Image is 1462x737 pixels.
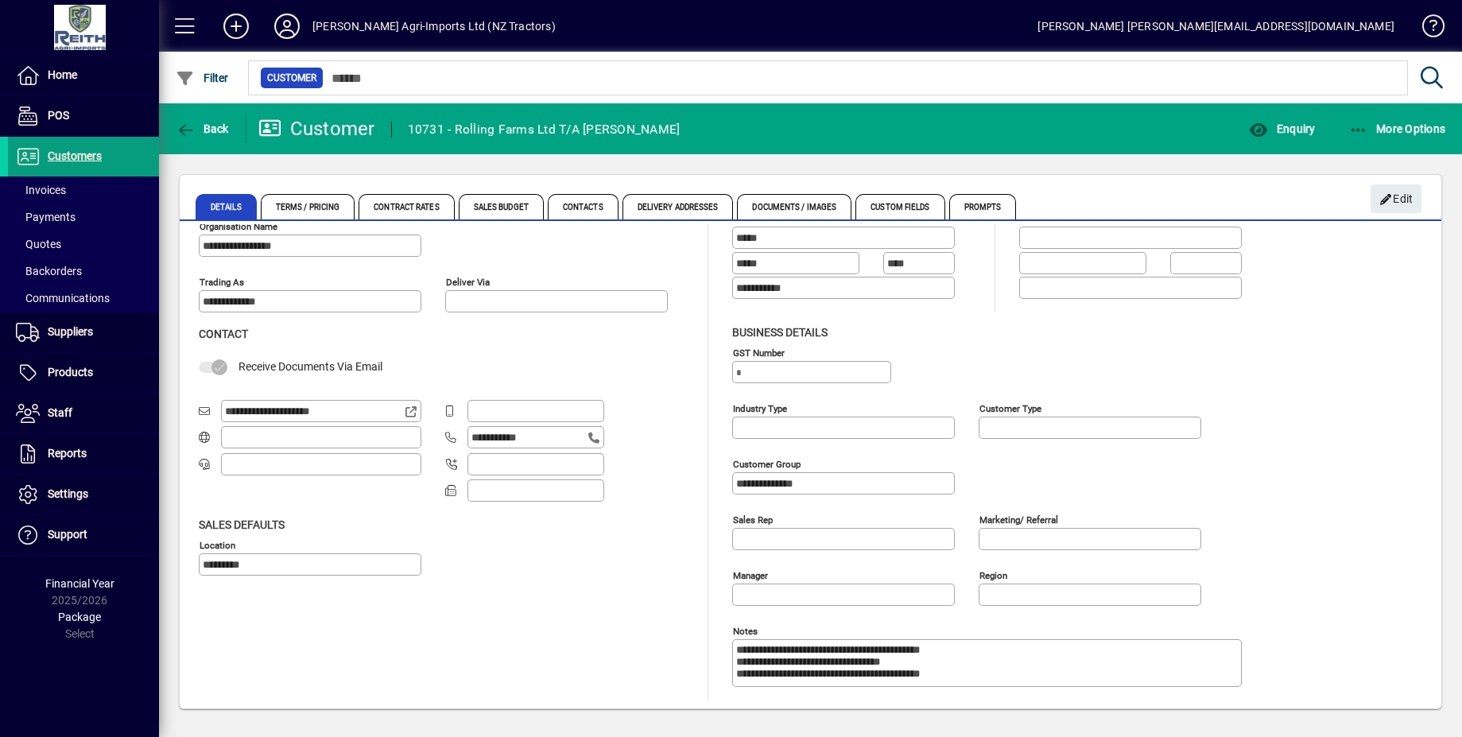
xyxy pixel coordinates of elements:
[979,514,1058,525] mat-label: Marketing/ Referral
[48,528,87,541] span: Support
[48,366,93,378] span: Products
[733,514,773,525] mat-label: Sales rep
[200,221,277,232] mat-label: Organisation name
[58,611,101,623] span: Package
[1371,184,1421,213] button: Edit
[199,328,248,340] span: Contact
[258,116,375,142] div: Customer
[196,194,257,219] span: Details
[48,68,77,81] span: Home
[48,109,69,122] span: POS
[8,353,159,393] a: Products
[459,194,544,219] span: Sales Budget
[8,515,159,555] a: Support
[8,258,159,285] a: Backorders
[8,176,159,204] a: Invoices
[48,149,102,162] span: Customers
[548,194,619,219] span: Contacts
[8,204,159,231] a: Payments
[8,475,159,514] a: Settings
[199,518,285,531] span: Sales defaults
[1379,186,1414,212] span: Edit
[238,360,382,373] span: Receive Documents Via Email
[8,231,159,258] a: Quotes
[1410,3,1442,55] a: Knowledge Base
[16,238,61,250] span: Quotes
[48,487,88,500] span: Settings
[8,56,159,95] a: Home
[408,117,681,142] div: 10731 - Rolling Farms Ltd T/A [PERSON_NAME]
[211,12,262,41] button: Add
[176,72,229,84] span: Filter
[1349,122,1446,135] span: More Options
[261,194,355,219] span: Terms / Pricing
[737,194,851,219] span: Documents / Images
[1249,122,1315,135] span: Enquiry
[733,347,785,358] mat-label: GST Number
[159,114,246,143] app-page-header-button: Back
[16,265,82,277] span: Backorders
[172,64,233,92] button: Filter
[979,402,1041,413] mat-label: Customer type
[733,569,768,580] mat-label: Manager
[733,402,787,413] mat-label: Industry type
[8,312,159,352] a: Suppliers
[262,12,312,41] button: Profile
[8,394,159,433] a: Staff
[8,285,159,312] a: Communications
[733,458,801,469] mat-label: Customer group
[979,569,1007,580] mat-label: Region
[312,14,556,39] div: [PERSON_NAME] Agri-Imports Ltd (NZ Tractors)
[8,434,159,474] a: Reports
[172,114,233,143] button: Back
[446,277,490,288] mat-label: Deliver via
[949,194,1017,219] span: Prompts
[733,625,758,636] mat-label: Notes
[1345,114,1450,143] button: More Options
[855,194,944,219] span: Custom Fields
[8,96,159,136] a: POS
[200,539,235,550] mat-label: Location
[16,184,66,196] span: Invoices
[48,325,93,338] span: Suppliers
[622,194,734,219] span: Delivery Addresses
[16,292,110,304] span: Communications
[48,406,72,419] span: Staff
[732,326,828,339] span: Business details
[48,447,87,460] span: Reports
[359,194,454,219] span: Contract Rates
[1245,114,1319,143] button: Enquiry
[1037,14,1394,39] div: [PERSON_NAME] [PERSON_NAME][EMAIL_ADDRESS][DOMAIN_NAME]
[16,211,76,223] span: Payments
[267,70,316,86] span: Customer
[45,577,114,590] span: Financial Year
[176,122,229,135] span: Back
[200,277,244,288] mat-label: Trading as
